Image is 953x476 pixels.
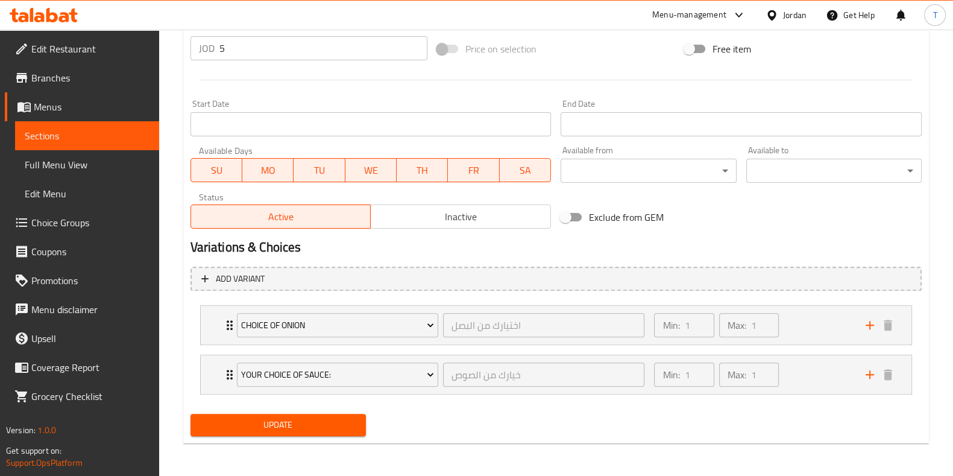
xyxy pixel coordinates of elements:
[15,121,159,150] a: Sections
[861,366,879,384] button: add
[6,443,61,459] span: Get support on:
[5,34,159,63] a: Edit Restaurant
[879,366,897,384] button: delete
[15,179,159,208] a: Edit Menu
[728,367,746,382] p: Max:
[5,92,159,121] a: Menus
[241,367,434,382] span: Your choice of sauce:
[298,162,340,179] span: TU
[241,318,434,333] span: Choice Of Onion
[31,360,149,375] span: Coverage Report
[201,306,911,344] div: Expand
[31,331,149,346] span: Upsell
[15,150,159,179] a: Full Menu View
[662,367,679,382] p: Min:
[505,162,546,179] span: SA
[465,42,536,56] span: Price on selection
[31,273,149,288] span: Promotions
[219,36,428,60] input: Please enter price
[31,244,149,259] span: Coupons
[879,316,897,334] button: delete
[5,208,159,237] a: Choice Groups
[933,8,937,22] span: T
[561,159,736,183] div: ​
[200,417,356,433] span: Update
[652,8,726,22] div: Menu-management
[31,215,149,230] span: Choice Groups
[237,313,438,337] button: Choice Of Onion
[448,158,499,182] button: FR
[401,162,443,179] span: TH
[25,157,149,172] span: Full Menu View
[199,41,215,56] p: JOD
[31,71,149,85] span: Branches
[190,158,242,182] button: SU
[247,162,289,179] span: MO
[25,129,149,143] span: Sections
[237,363,438,387] button: Your choice of sauce:
[783,8,807,22] div: Jordan
[589,210,664,224] span: Exclude from GEM
[397,158,448,182] button: TH
[5,324,159,353] a: Upsell
[370,205,551,229] button: Inactive
[190,414,366,436] button: Update
[201,355,911,394] div: Expand
[5,266,159,295] a: Promotions
[861,316,879,334] button: add
[350,162,392,179] span: WE
[31,42,149,56] span: Edit Restaurant
[34,100,149,114] span: Menus
[500,158,551,182] button: SA
[31,389,149,404] span: Grocery Checklist
[5,63,159,92] a: Branches
[728,318,746,332] p: Max:
[196,162,237,179] span: SU
[190,350,922,399] li: Expand
[190,238,922,256] h2: Variations & Choices
[242,158,294,182] button: MO
[662,318,679,332] p: Min:
[5,382,159,411] a: Grocery Checklist
[5,353,159,382] a: Coverage Report
[6,422,36,438] span: Version:
[6,455,83,471] a: Support.OpsPlatform
[5,295,159,324] a: Menu disclaimer
[746,159,922,183] div: ​
[453,162,494,179] span: FR
[190,300,922,350] li: Expand
[5,237,159,266] a: Coupons
[190,267,922,291] button: Add variant
[712,42,751,56] span: Free item
[25,186,149,201] span: Edit Menu
[190,205,371,229] button: Active
[376,208,546,226] span: Inactive
[31,302,149,317] span: Menu disclaimer
[345,158,397,182] button: WE
[216,271,265,287] span: Add variant
[37,422,56,438] span: 1.0.0
[294,158,345,182] button: TU
[196,208,366,226] span: Active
